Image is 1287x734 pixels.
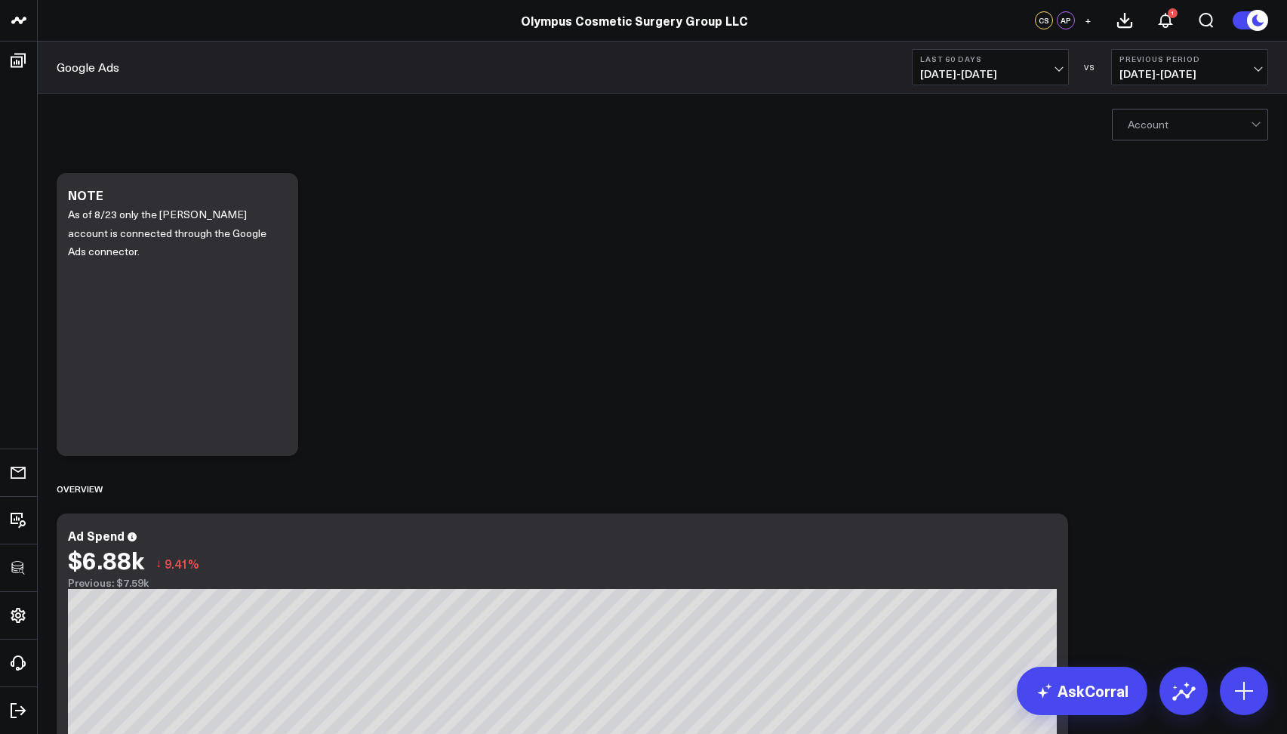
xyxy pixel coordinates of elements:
[1017,667,1147,715] a: AskCorral
[68,527,125,544] div: Ad Spend
[68,577,1057,589] div: Previous: $7.59k
[920,68,1061,80] span: [DATE] - [DATE]
[1079,11,1097,29] button: +
[1076,63,1104,72] div: VS
[57,471,103,506] div: Overview
[912,49,1069,85] button: Last 60 Days[DATE]-[DATE]
[1119,68,1260,80] span: [DATE] - [DATE]
[521,12,748,29] a: Olympus Cosmetic Surgery Group LLC
[155,554,162,573] span: ↓
[1119,54,1260,63] b: Previous Period
[68,546,144,573] div: $6.88k
[1168,8,1178,18] div: 1
[1085,15,1091,26] span: +
[165,555,199,572] span: 9.41%
[68,205,276,261] p: As of 8/23 only the [PERSON_NAME] account is connected through the Google Ads connector.
[1111,49,1268,85] button: Previous Period[DATE]-[DATE]
[1057,11,1075,29] div: AP
[68,187,103,203] div: NOTE
[920,54,1061,63] b: Last 60 Days
[1035,11,1053,29] div: CS
[57,59,119,76] a: Google Ads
